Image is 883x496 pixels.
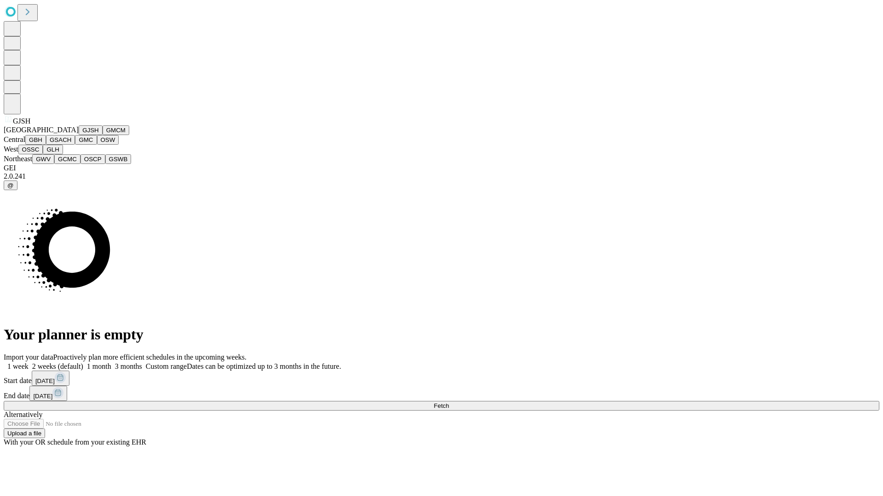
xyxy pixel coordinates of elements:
[43,145,63,154] button: GLH
[4,135,25,143] span: Central
[4,326,879,343] h1: Your planner is empty
[87,362,111,370] span: 1 month
[53,353,247,361] span: Proactively plan more efficient schedules in the upcoming weeks.
[4,438,146,446] span: With your OR schedule from your existing EHR
[7,362,29,370] span: 1 week
[105,154,132,164] button: GSWB
[103,125,129,135] button: GMCM
[4,180,17,190] button: @
[4,353,53,361] span: Import your data
[4,145,18,153] span: West
[4,371,879,386] div: Start date
[79,125,103,135] button: GJSH
[29,386,67,401] button: [DATE]
[4,172,879,180] div: 2.0.241
[146,362,187,370] span: Custom range
[32,154,54,164] button: GWV
[4,164,879,172] div: GEI
[35,378,55,384] span: [DATE]
[4,401,879,411] button: Fetch
[4,428,45,438] button: Upload a file
[115,362,142,370] span: 3 months
[4,155,32,163] span: Northeast
[75,135,97,145] button: GMC
[46,135,75,145] button: GSACH
[80,154,105,164] button: OSCP
[187,362,341,370] span: Dates can be optimized up to 3 months in the future.
[4,411,42,418] span: Alternatively
[25,135,46,145] button: GBH
[32,362,83,370] span: 2 weeks (default)
[97,135,119,145] button: OSW
[434,402,449,409] span: Fetch
[4,386,879,401] div: End date
[13,117,30,125] span: GJSH
[32,371,69,386] button: [DATE]
[4,126,79,134] span: [GEOGRAPHIC_DATA]
[33,393,52,400] span: [DATE]
[7,182,14,189] span: @
[54,154,80,164] button: GCMC
[18,145,43,154] button: OSSC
